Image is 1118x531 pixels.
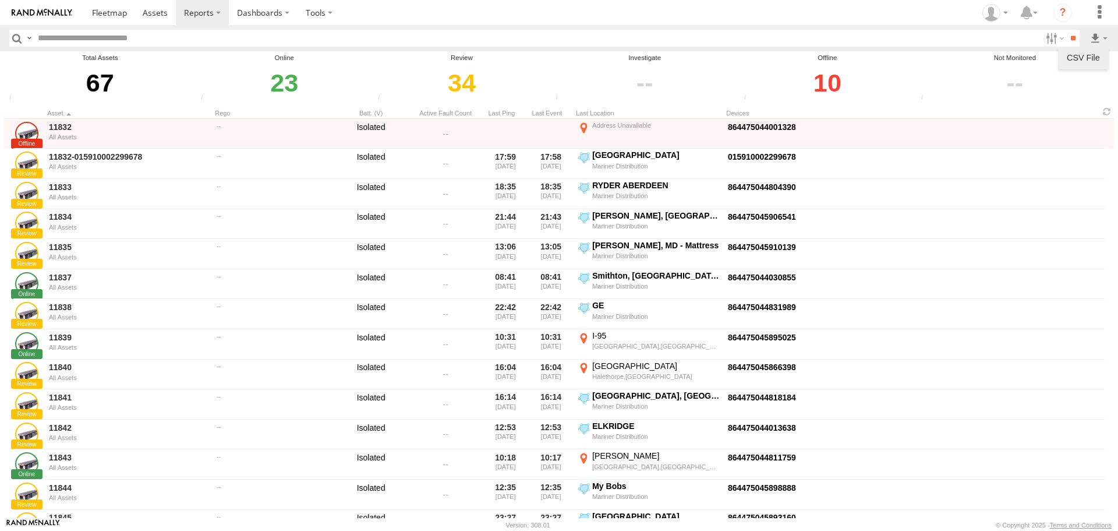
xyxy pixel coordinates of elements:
div: ELKRIDGE [592,421,720,431]
a: Click to View Asset Details [15,483,38,506]
div: [PERSON_NAME], [GEOGRAPHIC_DATA] - Mattress [592,210,720,221]
a: Click to View Device Details [728,152,796,161]
div: Assets that have not communicated with the server in the last 24hrs [552,94,569,103]
div: The health of these assets types is not monitored. [918,94,935,103]
div: Mariner Distribution [592,282,720,290]
a: Click to View Asset Details [15,392,38,416]
div: Halethorpe,[GEOGRAPHIC_DATA] [592,372,720,381]
label: Click to View Event Location [576,180,721,208]
div: Version: 308.01 [506,522,550,529]
div: [PERSON_NAME] [592,451,720,461]
a: 11838 [49,302,208,312]
a: Click to View Asset Details [15,122,38,145]
label: Export results as... [1089,30,1109,47]
div: Click to filter by Not Monitored [918,63,1112,103]
a: Click to View Device Details [728,363,796,372]
div: GE [592,300,720,311]
div: Investigate [552,53,737,63]
a: 11844 [49,483,208,493]
div: All Assets [49,133,208,140]
div: Click to Sort [530,109,571,117]
a: 11832 [49,122,208,132]
div: Mariner Distribution [592,493,720,501]
a: 11839 [49,332,208,343]
i: ? [1053,3,1072,22]
div: 67 [6,63,194,103]
a: Terms and Conditions [1050,522,1112,529]
div: 21:44 [DATE] [485,210,526,238]
div: Number of assets that have communicated at least once in the last 6hrs [197,94,215,103]
a: Click to View Asset Details [15,332,38,356]
div: [GEOGRAPHIC_DATA] [592,361,720,371]
div: [PERSON_NAME], MD - Mattress [592,240,720,251]
a: 11840 [49,362,208,372]
a: Click to View Device Details [728,333,796,342]
div: All Assets [49,494,208,501]
div: 16:04 [DATE] [530,361,571,389]
label: Click to View Event Location [576,300,721,328]
a: Click to View Asset Details [15,272,38,296]
div: Click to filter by Review [374,63,549,103]
a: Click to View Device Details [728,513,796,522]
a: 11843 [49,452,208,463]
div: Assets that have not communicated at least once with the server in the last 48hrs [741,94,758,103]
label: Click to View Event Location [576,361,721,389]
a: Click to View Device Details [728,182,796,192]
a: Click to View Device Details [728,122,796,132]
div: Click to filter by Investigate [552,63,737,103]
div: Smithton, [GEOGRAPHIC_DATA] - Mattress [592,270,720,281]
div: Online [197,53,371,63]
a: Click to View Asset Details [15,362,38,385]
div: 16:04 [DATE] [485,361,526,389]
div: 17:59 [DATE] [485,150,526,178]
div: 10:31 [DATE] [530,330,571,358]
a: Click to View Asset Details [15,302,38,325]
label: Click to View Event Location [576,210,721,238]
a: CSV Export [1063,49,1104,66]
div: Devices [726,109,889,117]
div: 18:35 [DATE] [530,180,571,208]
div: Offline [741,53,914,63]
a: Click to View Device Details [728,303,796,312]
label: Click to View Event Location [576,481,721,509]
div: Click to Sort [215,109,331,117]
div: 12:35 [DATE] [485,481,526,509]
label: Click to View Event Location [576,330,721,358]
div: All Assets [49,163,208,170]
div: [GEOGRAPHIC_DATA], [GEOGRAPHIC_DATA] - Mattress [592,391,720,401]
label: Click to View Event Location [576,391,721,419]
div: Total Assets [6,53,194,63]
div: All Assets [49,194,208,201]
div: 12:53 [DATE] [485,421,526,449]
div: Last Location [576,109,721,117]
a: Click to View Asset Details [15,152,38,175]
div: All Assets [49,404,208,411]
label: Click to View Event Location [576,150,721,178]
div: RYDER ABERDEEN [592,180,720,191]
a: Click to View Device Details [728,453,796,462]
a: 11835 [49,242,208,252]
div: My Bobs [592,481,720,491]
div: Mariner Distribution [592,432,720,441]
div: All Assets [49,314,208,321]
div: 08:41 [DATE] [485,270,526,298]
a: 11832-015910002299678 [49,152,208,162]
div: Mariner Distribution [592,312,720,321]
div: All Assets [49,224,208,231]
div: Mariner Distribution [592,162,720,170]
a: 11842 [49,423,208,433]
a: 11833 [49,182,208,192]
div: 18:35 [DATE] [485,180,526,208]
div: All Assets [49,344,208,351]
div: All Assets [49,434,208,441]
div: All Assets [49,374,208,381]
div: [GEOGRAPHIC_DATA],[GEOGRAPHIC_DATA] [592,463,720,471]
a: 11837 [49,272,208,283]
label: Search Query [24,30,34,47]
div: [GEOGRAPHIC_DATA] [592,150,720,160]
div: All Assets [49,254,208,261]
div: 10:18 [DATE] [485,451,526,479]
div: 17:58 [DATE] [530,150,571,178]
a: Visit our Website [6,519,60,531]
div: 08:41 [DATE] [530,270,571,298]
